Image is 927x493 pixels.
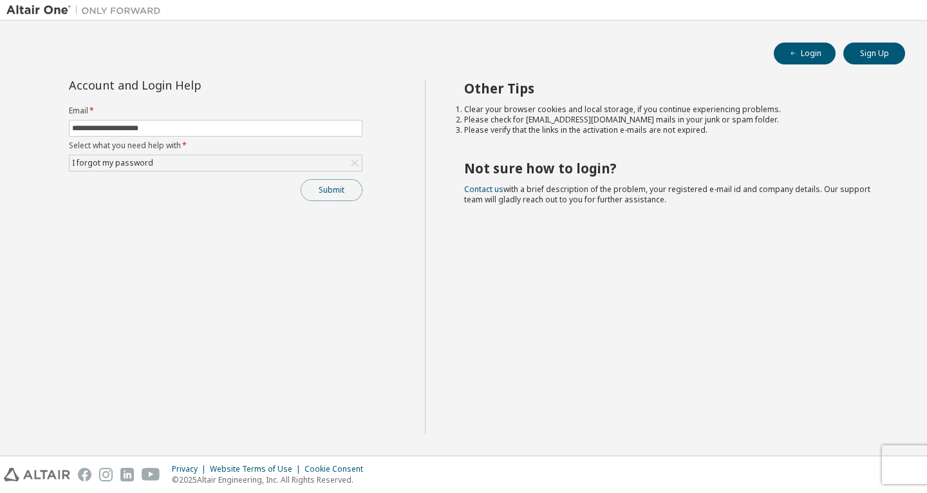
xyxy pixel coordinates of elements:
button: Login [774,43,836,64]
button: Submit [301,179,362,201]
h2: Not sure how to login? [464,160,883,177]
img: instagram.svg [99,468,113,481]
li: Clear your browser cookies and local storage, if you continue experiencing problems. [464,104,883,115]
img: linkedin.svg [120,468,134,481]
span: with a brief description of the problem, your registered e-mail id and company details. Our suppo... [464,184,870,205]
div: Privacy [172,464,210,474]
h2: Other Tips [464,80,883,97]
button: Sign Up [843,43,905,64]
label: Select what you need help with [69,140,362,151]
p: © 2025 Altair Engineering, Inc. All Rights Reserved. [172,474,371,485]
img: altair_logo.svg [4,468,70,481]
li: Please check for [EMAIL_ADDRESS][DOMAIN_NAME] mails in your junk or spam folder. [464,115,883,125]
img: youtube.svg [142,468,160,481]
a: Contact us [464,184,503,195]
div: Cookie Consent [304,464,371,474]
img: Altair One [6,4,167,17]
div: Account and Login Help [69,80,304,90]
img: facebook.svg [78,468,91,481]
div: I forgot my password [70,156,155,170]
div: I forgot my password [70,155,362,171]
label: Email [69,106,362,116]
div: Website Terms of Use [210,464,304,474]
li: Please verify that the links in the activation e-mails are not expired. [464,125,883,135]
